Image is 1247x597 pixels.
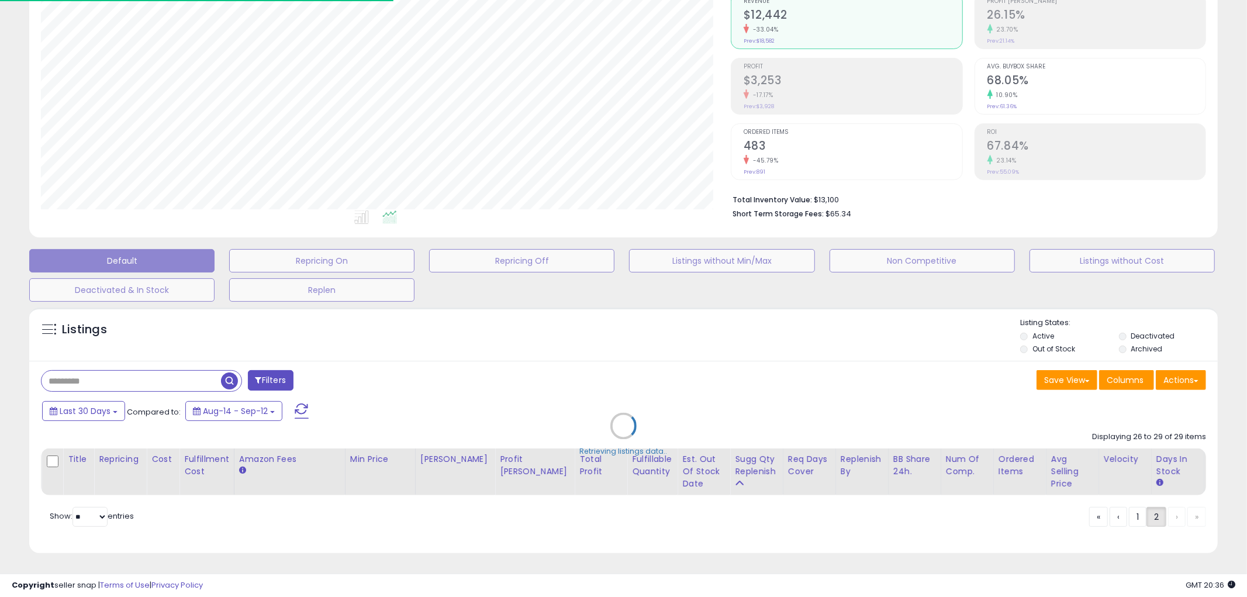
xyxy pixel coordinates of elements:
a: Terms of Use [100,579,150,591]
b: Short Term Storage Fees: [733,209,824,219]
button: Non Competitive [830,249,1015,272]
li: $13,100 [733,192,1197,206]
small: Prev: 891 [744,168,765,175]
strong: Copyright [12,579,54,591]
small: Prev: 21.14% [987,37,1015,44]
button: Listings without Cost [1030,249,1215,272]
small: 23.14% [993,156,1017,165]
h2: 68.05% [987,74,1205,89]
button: Default [29,249,215,272]
h2: 483 [744,139,962,155]
h2: 26.15% [987,8,1205,24]
small: 23.70% [993,25,1018,34]
button: Repricing On [229,249,414,272]
button: Deactivated & In Stock [29,278,215,302]
small: 10.90% [993,91,1018,99]
div: seller snap | | [12,580,203,591]
small: -45.79% [749,156,779,165]
b: Total Inventory Value: [733,195,812,205]
a: Privacy Policy [151,579,203,591]
span: Avg. Buybox Share [987,64,1205,70]
h2: $3,253 [744,74,962,89]
small: -17.17% [749,91,773,99]
small: Prev: 55.09% [987,168,1020,175]
small: Prev: 61.36% [987,103,1017,110]
div: Retrieving listings data.. [580,446,668,457]
span: Ordered Items [744,129,962,136]
span: $65.34 [825,208,851,219]
span: ROI [987,129,1205,136]
h2: $12,442 [744,8,962,24]
span: Profit [744,64,962,70]
h2: 67.84% [987,139,1205,155]
small: -33.04% [749,25,779,34]
button: Replen [229,278,414,302]
button: Listings without Min/Max [629,249,814,272]
button: Repricing Off [429,249,614,272]
span: 2025-10-13 20:36 GMT [1186,579,1235,591]
small: Prev: $3,928 [744,103,774,110]
small: Prev: $18,582 [744,37,775,44]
